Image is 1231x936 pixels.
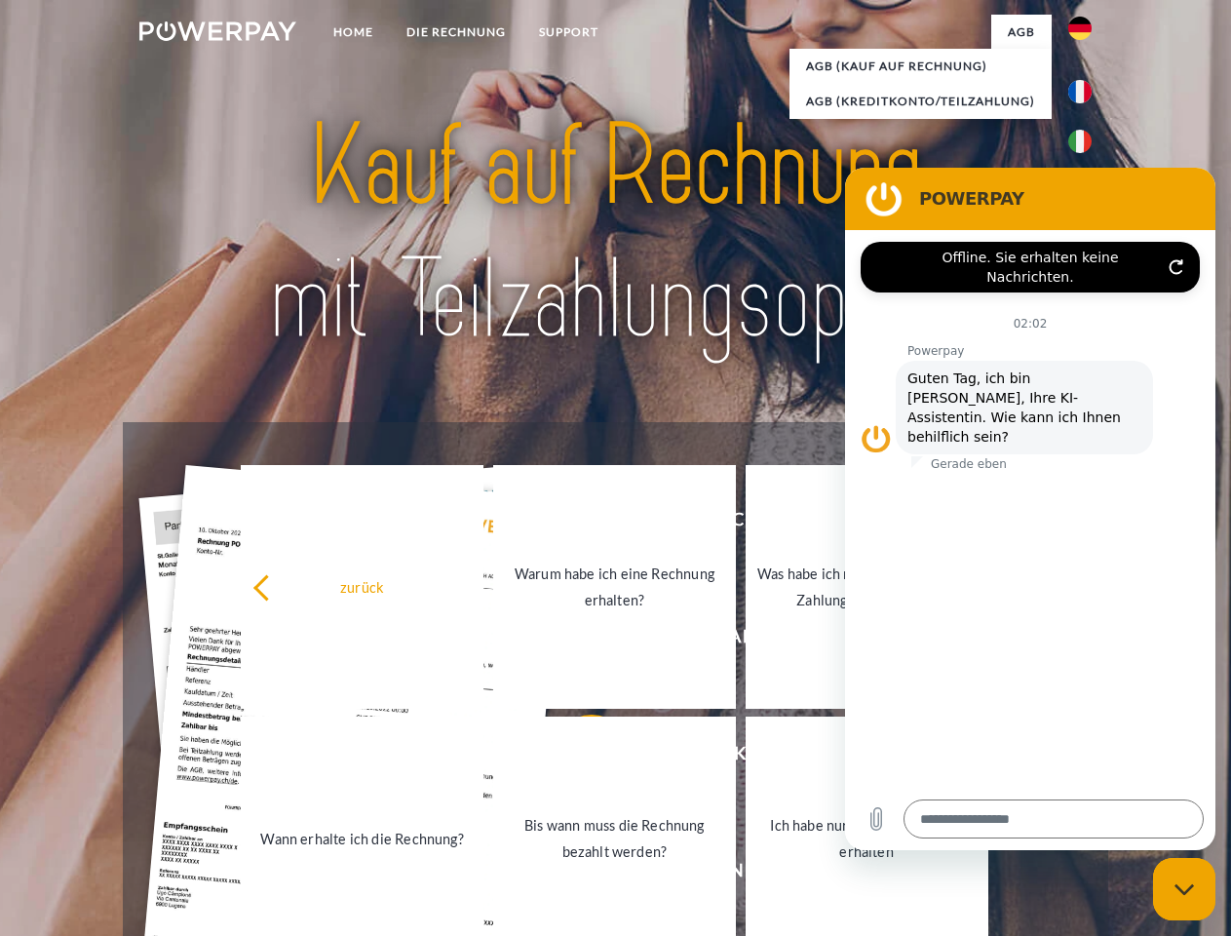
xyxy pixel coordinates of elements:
[845,168,1215,850] iframe: Messaging-Fenster
[139,21,296,41] img: logo-powerpay-white.svg
[1068,80,1092,103] img: fr
[789,84,1052,119] a: AGB (Kreditkonto/Teilzahlung)
[505,561,724,613] div: Warum habe ich eine Rechnung erhalten?
[317,15,390,50] a: Home
[522,15,615,50] a: SUPPORT
[252,573,472,600] div: zurück
[252,825,472,851] div: Wann erhalte ich die Rechnung?
[789,49,1052,84] a: AGB (Kauf auf Rechnung)
[746,465,988,709] a: Was habe ich noch offen, ist meine Zahlung eingegangen?
[390,15,522,50] a: DIE RECHNUNG
[186,94,1045,373] img: title-powerpay_de.svg
[757,812,977,865] div: Ich habe nur eine Teillieferung erhalten
[1153,858,1215,920] iframe: Schaltfläche zum Öffnen des Messaging-Fensters; Konversation läuft
[757,561,977,613] div: Was habe ich noch offen, ist meine Zahlung eingegangen?
[1068,130,1092,153] img: it
[505,812,724,865] div: Bis wann muss die Rechnung bezahlt werden?
[991,15,1052,50] a: agb
[1068,17,1092,40] img: de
